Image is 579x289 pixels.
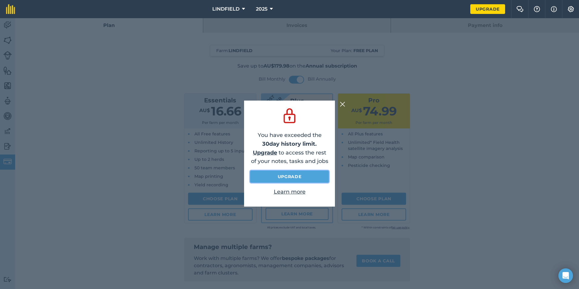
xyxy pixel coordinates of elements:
[212,5,240,13] span: LINDFIELD
[6,4,15,14] img: fieldmargin Logo
[262,141,317,147] strong: 30 day history limit.
[533,6,541,12] img: A question mark icon
[558,268,573,283] div: Open Intercom Messenger
[567,6,574,12] img: A cog icon
[250,171,329,183] a: Upgrade
[551,5,557,13] img: svg+xml;base64,PHN2ZyB4bWxucz0iaHR0cDovL3d3dy53My5vcmcvMjAwMC9zdmciIHdpZHRoPSIxNyIgaGVpZ2h0PSIxNy...
[253,149,277,156] a: Upgrade
[256,5,267,13] span: 2025
[250,131,329,148] p: You have exceeded the
[274,188,306,195] a: Learn more
[516,6,524,12] img: Two speech bubbles overlapping with the left bubble in the forefront
[281,107,298,125] img: svg+xml;base64,PD94bWwgdmVyc2lvbj0iMS4wIiBlbmNvZGluZz0idXRmLTgiPz4KPCEtLSBHZW5lcmF0b3I6IEFkb2JlIE...
[250,148,329,166] p: to access the rest of your notes, tasks and jobs
[340,101,345,108] img: svg+xml;base64,PHN2ZyB4bWxucz0iaHR0cDovL3d3dy53My5vcmcvMjAwMC9zdmciIHdpZHRoPSIyMiIgaGVpZ2h0PSIzMC...
[470,4,505,14] a: Upgrade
